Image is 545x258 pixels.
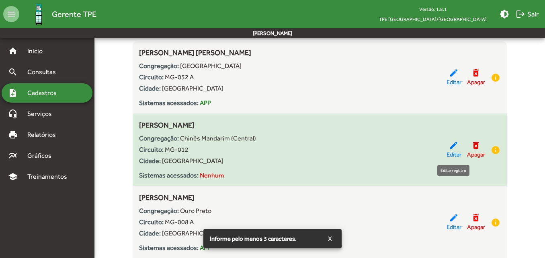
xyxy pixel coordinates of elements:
[516,7,539,21] span: Sair
[8,151,18,161] mat-icon: multiline_chart
[139,218,164,226] strong: Circuito:
[139,229,161,237] strong: Cidade:
[26,1,52,27] img: Logo
[23,88,67,98] span: Cadastros
[328,231,332,246] span: X
[139,121,195,129] span: [PERSON_NAME]
[512,7,542,21] button: Sair
[8,172,18,182] mat-icon: school
[139,99,199,107] strong: Sistemas acessados:
[8,109,18,119] mat-icon: headset_mic
[139,48,251,57] span: [PERSON_NAME] [PERSON_NAME]
[162,229,223,237] span: [GEOGRAPHIC_DATA]
[23,67,66,77] span: Consultas
[23,46,54,56] span: Início
[447,223,461,232] span: Editar
[491,145,500,155] mat-icon: info
[139,207,179,215] strong: Congregação:
[467,78,485,87] span: Apagar
[467,223,485,232] span: Apagar
[500,9,509,19] mat-icon: brightness_medium
[139,62,179,70] strong: Congregação:
[139,244,199,252] strong: Sistemas acessados:
[471,68,481,78] mat-icon: delete_forever
[162,157,223,165] span: [GEOGRAPHIC_DATA]
[447,150,461,159] span: Editar
[162,85,223,92] span: [GEOGRAPHIC_DATA]
[23,151,62,161] span: Gráficos
[180,134,256,142] span: Chinês Mandarim (Central)
[491,73,500,83] mat-icon: info
[8,130,18,140] mat-icon: print
[139,157,161,165] strong: Cidade:
[8,46,18,56] mat-icon: home
[471,140,481,150] mat-icon: delete_forever
[139,193,195,202] span: [PERSON_NAME]
[23,172,77,182] span: Treinamentos
[165,146,188,153] span: MG-012
[8,88,18,98] mat-icon: note_add
[3,6,19,22] mat-icon: menu
[322,231,338,246] button: X
[210,235,297,243] span: Informe pelo menos 3 caracteres.
[8,67,18,77] mat-icon: search
[449,213,459,223] mat-icon: edit
[139,73,164,81] strong: Circuito:
[139,134,179,142] strong: Congregação:
[447,78,461,87] span: Editar
[180,207,211,215] span: Ouro Preto
[165,218,194,226] span: MG-008 A
[139,171,199,179] strong: Sistemas acessados:
[19,1,96,27] a: Gerente TPE
[23,109,63,119] span: Serviços
[139,85,161,92] strong: Cidade:
[200,99,211,107] span: APP
[467,150,485,159] span: Apagar
[373,14,493,24] span: TPE [GEOGRAPHIC_DATA]/[GEOGRAPHIC_DATA]
[516,9,525,19] mat-icon: logout
[449,140,459,150] mat-icon: edit
[373,4,493,14] div: Versão: 1.8.1
[449,68,459,78] mat-icon: edit
[23,130,66,140] span: Relatórios
[165,73,194,81] span: MG-052 A
[139,146,164,153] strong: Circuito:
[180,62,242,70] span: [GEOGRAPHIC_DATA]
[52,8,96,21] span: Gerente TPE
[491,218,500,227] mat-icon: info
[200,171,224,179] span: Nenhum
[471,213,481,223] mat-icon: delete_forever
